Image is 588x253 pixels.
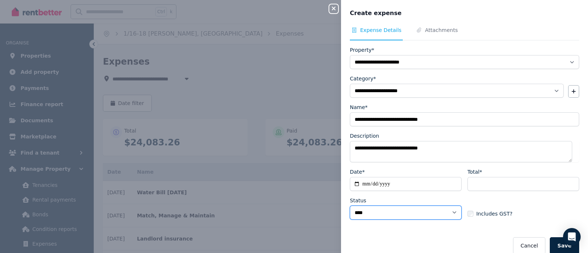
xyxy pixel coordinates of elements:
label: Category* [350,75,376,82]
span: Expense Details [360,26,401,34]
nav: Tabs [350,26,579,40]
label: Date* [350,168,365,176]
span: Includes GST? [476,210,512,217]
input: Includes GST? [467,211,473,217]
label: Property* [350,46,374,54]
span: Create expense [350,9,402,18]
label: Total* [467,168,482,176]
label: Name* [350,104,367,111]
label: Description [350,132,379,140]
label: Status [350,197,366,204]
span: Attachments [425,26,458,34]
div: Open Intercom Messenger [563,228,581,246]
